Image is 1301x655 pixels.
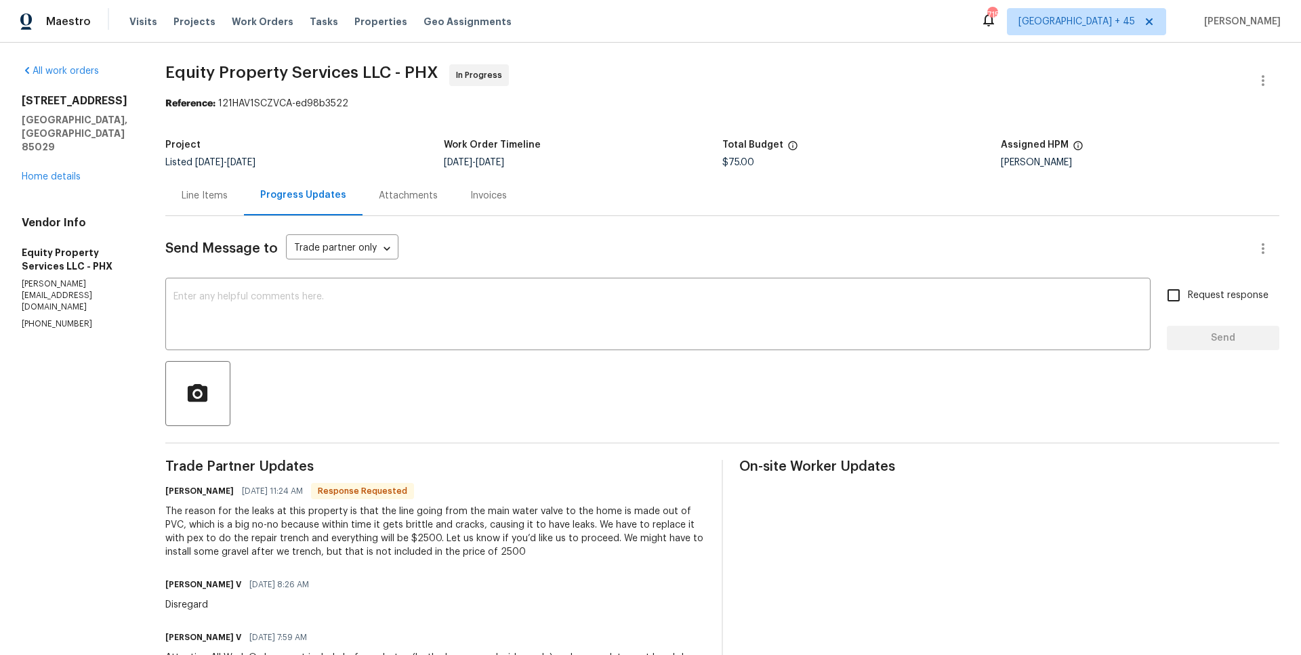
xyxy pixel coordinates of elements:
[173,15,215,28] span: Projects
[227,158,255,167] span: [DATE]
[1001,140,1069,150] h5: Assigned HPM
[165,99,215,108] b: Reference:
[22,246,133,273] h5: Equity Property Services LLC - PHX
[22,113,133,154] h5: [GEOGRAPHIC_DATA], [GEOGRAPHIC_DATA] 85029
[165,578,241,591] h6: [PERSON_NAME] V
[165,598,317,612] div: Disregard
[249,631,307,644] span: [DATE] 7:59 AM
[379,189,438,203] div: Attachments
[722,140,783,150] h5: Total Budget
[1199,15,1281,28] span: [PERSON_NAME]
[232,15,293,28] span: Work Orders
[195,158,255,167] span: -
[1018,15,1135,28] span: [GEOGRAPHIC_DATA] + 45
[249,578,309,591] span: [DATE] 8:26 AM
[22,318,133,330] p: [PHONE_NUMBER]
[129,15,157,28] span: Visits
[444,158,504,167] span: -
[470,189,507,203] div: Invoices
[165,460,705,473] span: Trade Partner Updates
[22,172,81,182] a: Home details
[242,484,303,498] span: [DATE] 11:24 AM
[722,158,754,167] span: $75.00
[354,15,407,28] span: Properties
[165,97,1279,110] div: 121HAV1SCZVCA-ed98b3522
[739,460,1279,473] span: On-site Worker Updates
[46,15,91,28] span: Maestro
[260,188,346,202] div: Progress Updates
[165,158,255,167] span: Listed
[22,216,133,230] h4: Vendor Info
[456,68,508,82] span: In Progress
[22,94,133,108] h2: [STREET_ADDRESS]
[22,278,133,313] p: [PERSON_NAME][EMAIL_ADDRESS][DOMAIN_NAME]
[182,189,228,203] div: Line Items
[444,158,472,167] span: [DATE]
[165,505,705,559] div: The reason for the leaks at this property is that the line going from the main water valve to the...
[195,158,224,167] span: [DATE]
[987,8,997,22] div: 715
[165,64,438,81] span: Equity Property Services LLC - PHX
[165,140,201,150] h5: Project
[286,238,398,260] div: Trade partner only
[165,631,241,644] h6: [PERSON_NAME] V
[165,484,234,498] h6: [PERSON_NAME]
[1001,158,1279,167] div: [PERSON_NAME]
[444,140,541,150] h5: Work Order Timeline
[476,158,504,167] span: [DATE]
[424,15,512,28] span: Geo Assignments
[310,17,338,26] span: Tasks
[1188,289,1268,303] span: Request response
[312,484,413,498] span: Response Requested
[1073,140,1083,158] span: The hpm assigned to this work order.
[787,140,798,158] span: The total cost of line items that have been proposed by Opendoor. This sum includes line items th...
[22,66,99,76] a: All work orders
[165,242,278,255] span: Send Message to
